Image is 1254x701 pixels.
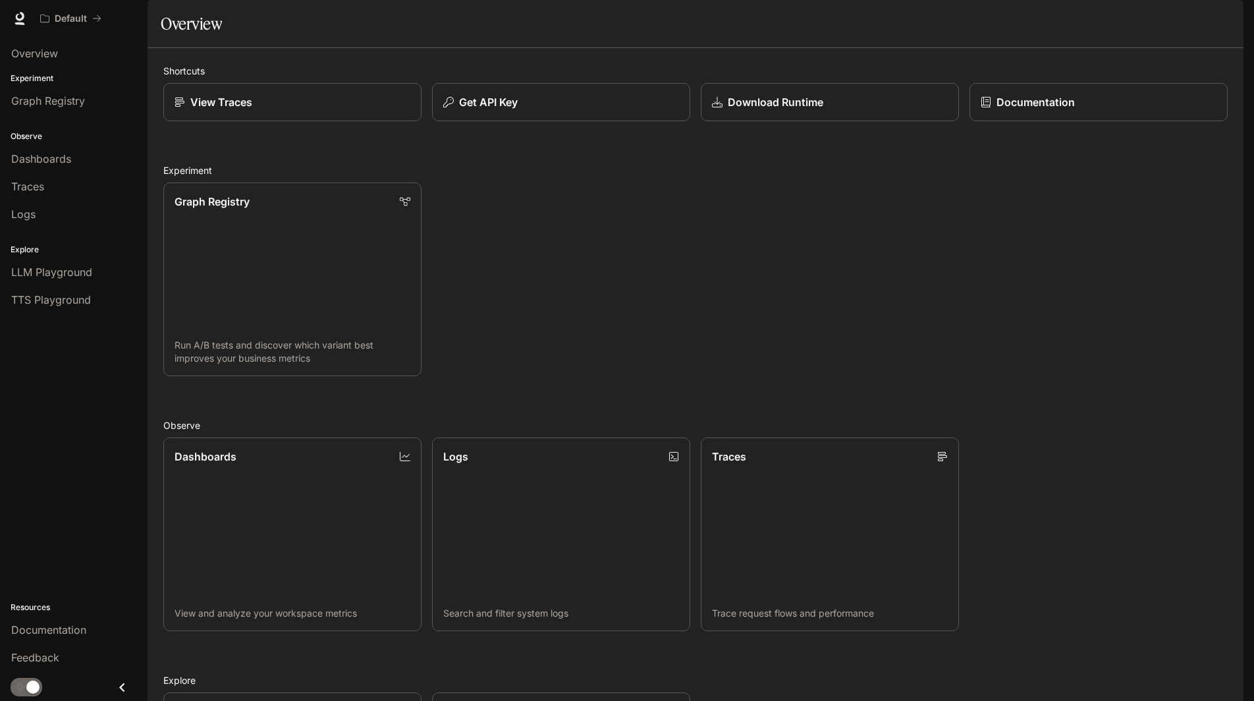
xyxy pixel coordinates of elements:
p: Download Runtime [728,94,823,110]
a: DashboardsView and analyze your workspace metrics [163,437,422,631]
p: Trace request flows and performance [712,607,948,620]
a: Download Runtime [701,83,959,121]
h2: Shortcuts [163,64,1228,78]
a: Documentation [969,83,1228,121]
h1: Overview [161,11,222,37]
a: LogsSearch and filter system logs [432,437,690,631]
p: Dashboards [175,449,236,464]
a: View Traces [163,83,422,121]
h2: Explore [163,673,1228,687]
p: Logs [443,449,468,464]
p: Default [55,13,87,24]
p: Documentation [996,94,1075,110]
p: Get API Key [459,94,518,110]
h2: Experiment [163,163,1228,177]
a: TracesTrace request flows and performance [701,437,959,631]
button: Get API Key [432,83,690,121]
h2: Observe [163,418,1228,432]
button: All workspaces [34,5,107,32]
p: Run A/B tests and discover which variant best improves your business metrics [175,339,410,365]
p: View and analyze your workspace metrics [175,607,410,620]
p: Traces [712,449,746,464]
p: Graph Registry [175,194,250,210]
p: View Traces [190,94,252,110]
a: Graph RegistryRun A/B tests and discover which variant best improves your business metrics [163,182,422,376]
p: Search and filter system logs [443,607,679,620]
